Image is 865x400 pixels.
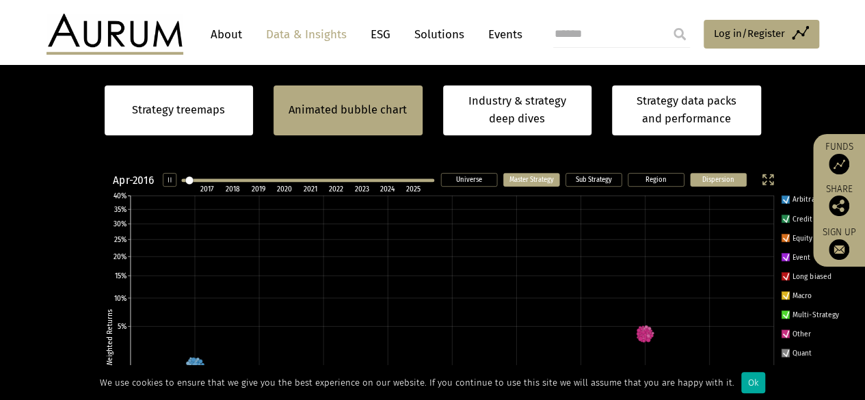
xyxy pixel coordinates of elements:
a: Sign up [820,226,858,260]
div: Share [820,185,858,216]
a: Solutions [408,22,471,47]
a: ESG [364,22,397,47]
img: Access Funds [829,154,849,174]
a: Animated bubble chart [289,101,407,119]
img: Share this post [829,196,849,216]
img: Sign up to our newsletter [829,239,849,260]
a: Strategy data packs and performance [612,85,761,135]
a: Funds [820,141,858,174]
a: About [204,22,249,47]
a: Strategy treemaps [132,101,225,119]
img: Aurum [46,14,183,55]
a: Log in/Register [704,20,819,49]
a: Industry & strategy deep dives [443,85,592,135]
input: Submit [666,21,693,48]
a: Data & Insights [259,22,354,47]
div: Ok [741,372,765,393]
a: Events [481,22,522,47]
span: Log in/Register [714,25,785,42]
